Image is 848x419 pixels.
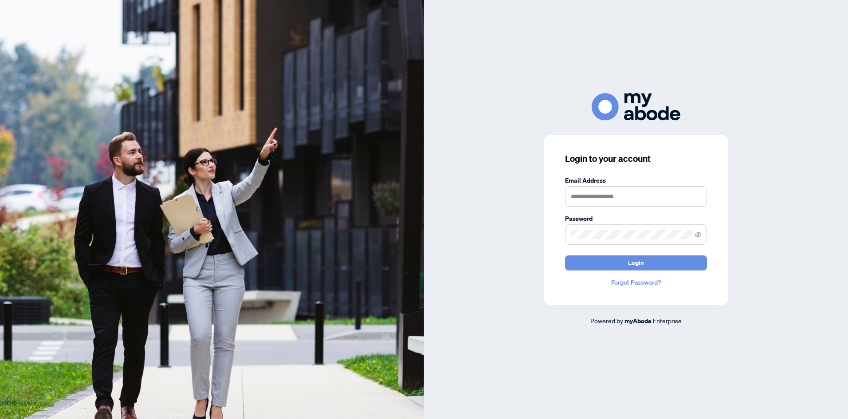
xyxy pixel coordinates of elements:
h3: Login to your account [565,153,707,165]
img: ma-logo [592,93,680,120]
button: Login [565,255,707,270]
span: eye-invisible [695,231,701,238]
label: Password [565,214,707,223]
a: Forgot Password? [565,278,707,287]
span: Login [628,256,644,270]
a: myAbode [624,316,652,326]
span: Enterprise [653,317,682,325]
label: Email Address [565,176,707,185]
span: Powered by [590,317,623,325]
